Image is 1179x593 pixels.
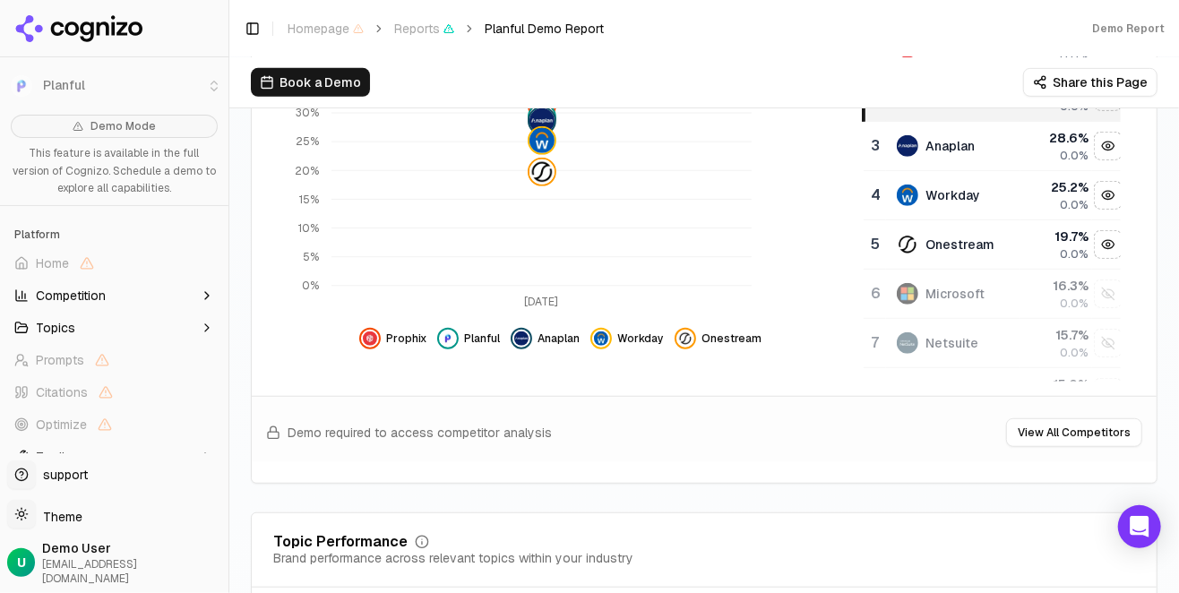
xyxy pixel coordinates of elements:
div: 15.7 % [1024,326,1089,344]
span: Homepage [288,20,364,38]
div: Platform [7,220,221,249]
div: 19.7 % [1024,228,1089,245]
tr: 15.0%Show cube data [864,368,1123,417]
button: Hide prophix data [359,328,426,349]
img: microsoft [897,283,918,305]
div: 28.6 % [1024,129,1089,147]
button: Toolbox [7,443,221,471]
div: 7 [871,332,879,354]
span: Onestream [701,331,762,346]
tspan: 15% [299,193,319,207]
p: This feature is available in the full version of Cognizo. Schedule a demo to explore all capabili... [11,145,218,198]
span: Planful [464,331,500,346]
button: Book a Demo [251,68,370,97]
div: Microsoft [925,285,985,303]
tspan: 20% [295,164,319,178]
img: planful [441,331,455,346]
div: Anaplan [925,137,975,155]
tr: 4workdayWorkday25.2%0.0%Hide workday data [864,171,1123,220]
span: Theme [36,509,82,525]
div: 4 [871,185,879,206]
span: Workday [617,331,664,346]
div: 15.0 % [1024,375,1089,393]
tspan: 30% [296,107,319,121]
img: workday [594,331,608,346]
button: Show cube data [1094,378,1123,407]
span: Citations [36,383,88,401]
span: 0.0% [1060,346,1089,360]
img: onestream [897,234,918,255]
span: Prompts [36,351,84,369]
button: Hide workday data [590,328,664,349]
tspan: 25% [296,135,319,150]
tr: 5onestreamOnestream19.7%0.0%Hide onestream data [864,220,1123,270]
div: Netsuite [925,334,978,352]
div: 5 [871,234,879,255]
img: onestream [529,159,555,185]
span: Demo Mode [90,119,156,133]
div: 16.3 % [1024,277,1089,295]
tspan: [DATE] [525,296,559,310]
div: Open Intercom Messenger [1118,505,1161,548]
img: workday [897,185,918,206]
span: U [17,554,26,572]
div: Topic Performance [273,535,408,549]
img: prophix [363,331,377,346]
span: Optimize [36,416,87,434]
span: 0.0% [1060,149,1089,163]
tspan: 0% [302,279,319,294]
span: Prophix [386,331,426,346]
span: Home [36,254,69,272]
span: [EMAIL_ADDRESS][DOMAIN_NAME] [42,557,221,586]
div: 25.2 % [1024,178,1089,196]
button: Competition [7,281,221,310]
span: 0.0% [1060,296,1089,311]
span: Demo required to access competitor analysis [288,424,552,442]
img: anaplan [529,109,555,134]
img: workday [529,128,555,153]
button: Hide planful data [437,328,500,349]
span: 0.0% [1060,198,1089,212]
button: Hide onestream data [1094,230,1123,259]
tr: 7netsuiteNetsuite15.7%0.0%Show netsuite data [864,319,1123,368]
img: anaplan [897,135,918,157]
img: onestream [678,331,693,346]
div: Brand performance across relevant topics within your industry [273,549,633,567]
button: Share this Page [1023,68,1157,97]
span: Anaplan [538,331,580,346]
tr: 3anaplanAnaplan28.6%0.0%Hide anaplan data [864,122,1123,171]
span: Reports [394,20,454,38]
button: Show microsoft data [1094,279,1123,308]
span: Competition [36,287,106,305]
span: 0.0% [1060,247,1089,262]
div: 3 [871,135,879,157]
button: Hide anaplan data [1094,132,1123,160]
nav: breadcrumb [288,20,604,38]
img: netsuite [897,332,918,354]
div: 6 [871,283,879,305]
span: Demo User [42,539,221,557]
span: Topics [36,319,75,337]
span: Toolbox [36,448,83,466]
span: Planful Demo Report [485,20,604,38]
img: anaplan [514,331,529,346]
button: Topics [7,314,221,342]
button: View All Competitors [1006,418,1142,447]
button: Show netsuite data [1094,329,1123,357]
div: Workday [925,186,980,204]
tspan: 10% [298,221,319,236]
button: Hide onestream data [675,328,762,349]
tspan: 5% [303,250,319,264]
div: Demo Report [1092,21,1165,36]
tr: 6microsoftMicrosoft16.3%0.0%Show microsoft data [864,270,1123,319]
button: Hide anaplan data [511,328,580,349]
button: Hide workday data [1094,181,1123,210]
span: support [36,466,88,484]
div: Onestream [925,236,994,254]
